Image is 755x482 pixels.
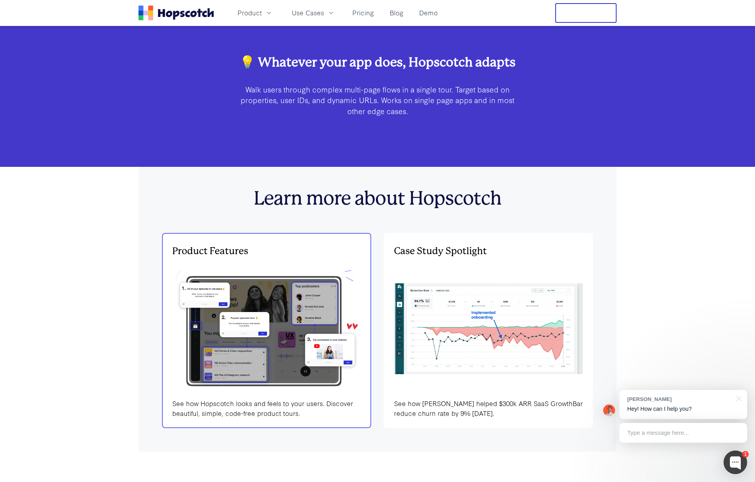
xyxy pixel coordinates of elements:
[619,423,747,443] div: Type a message here...
[172,243,361,259] h3: Product Features
[287,6,340,19] button: Use Cases
[349,6,377,19] a: Pricing
[238,8,262,18] span: Product
[172,265,361,392] img: Product Features
[627,405,739,413] p: Hey! How can I help you?
[394,243,583,259] h3: Case Study Spotlight
[239,84,516,117] p: Walk users through complex multi-page flows in a single tour. Target based on properties, user ID...
[394,283,583,374] img: Product Features
[162,233,371,428] a: Product FeaturesSee how Hopscotch looks and feels to your users. Discover beautiful, simple, code...
[138,6,214,20] a: Home
[627,395,731,403] div: [PERSON_NAME]
[387,6,407,19] a: Blog
[555,3,617,23] button: Free Trial
[292,8,324,18] span: Use Cases
[603,404,615,416] img: Mark Spera
[239,54,516,71] h3: 💡 Whatever your app does, Hopscotch adapts
[394,399,583,418] p: See how [PERSON_NAME] helped $300k ARR SaaS GrowthBar reduce churn rate by 9% [DATE].
[172,399,361,418] p: See how Hopscotch looks and feels to your users. Discover beautiful, simple, code-free product to...
[233,6,278,19] button: Product
[162,187,593,210] h2: Learn more about Hopscotch
[384,233,593,428] a: Case Study SpotlightSee how [PERSON_NAME] helped $300k ARR SaaS GrowthBar reduce churn rate by 9%...
[742,451,749,458] div: 1
[416,6,441,19] a: Demo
